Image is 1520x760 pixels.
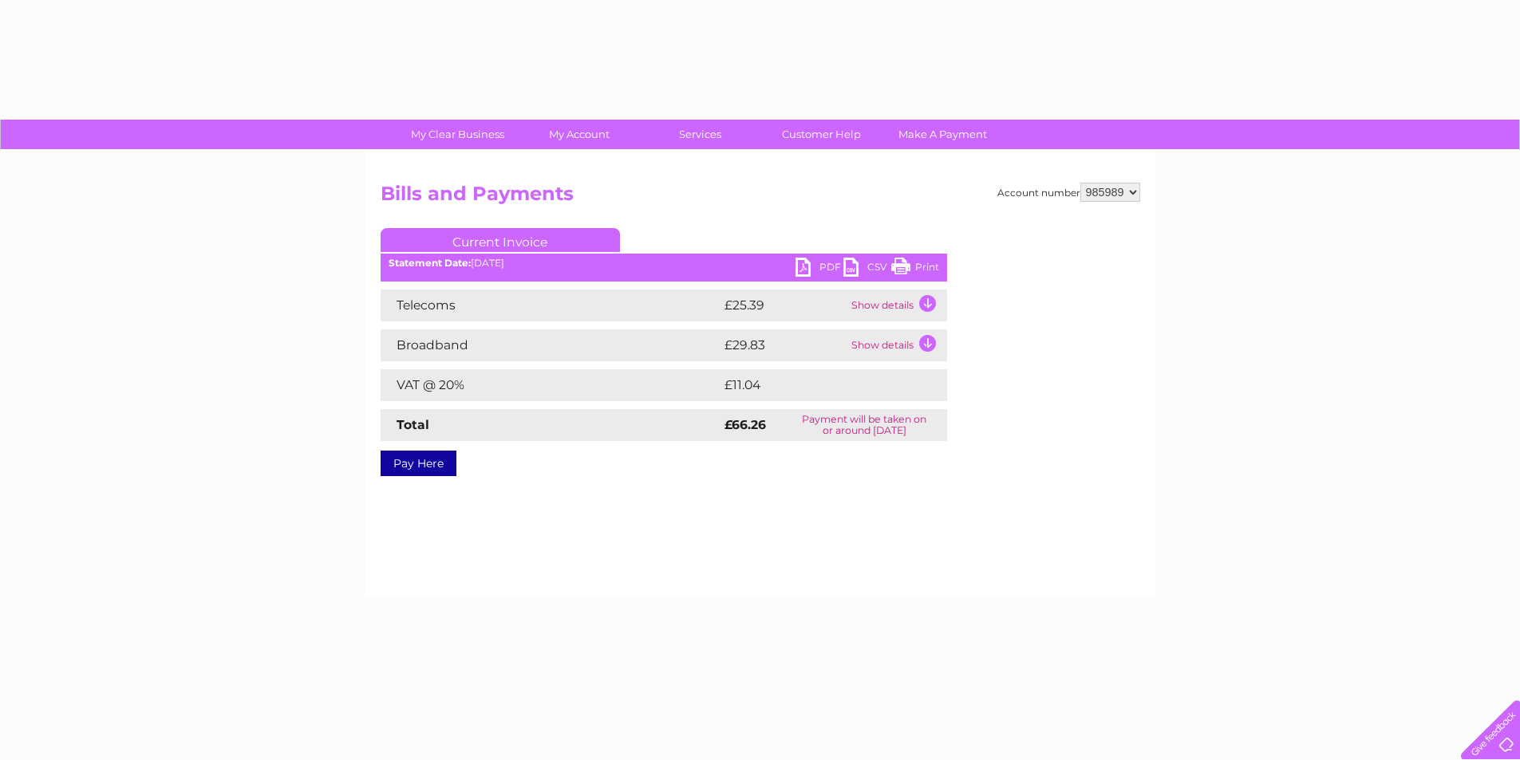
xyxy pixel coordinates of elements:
td: Show details [847,329,947,361]
a: Customer Help [756,120,887,149]
div: Account number [997,183,1140,202]
td: Telecoms [381,289,721,321]
td: Show details [847,289,947,321]
a: Make A Payment [877,120,1009,149]
td: VAT @ 20% [381,369,721,401]
a: PDF [796,258,843,281]
div: [DATE] [381,258,947,269]
a: Current Invoice [381,228,620,252]
a: Services [634,120,766,149]
a: Print [891,258,939,281]
b: Statement Date: [389,257,471,269]
a: My Account [513,120,645,149]
td: £25.39 [721,289,847,321]
a: My Clear Business [392,120,523,149]
td: £11.04 [721,369,912,401]
a: Pay Here [381,451,456,476]
strong: £66.26 [724,417,766,432]
h2: Bills and Payments [381,183,1140,213]
strong: Total [397,417,429,432]
td: Broadband [381,329,721,361]
td: Payment will be taken on or around [DATE] [782,409,947,441]
a: CSV [843,258,891,281]
td: £29.83 [721,329,847,361]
